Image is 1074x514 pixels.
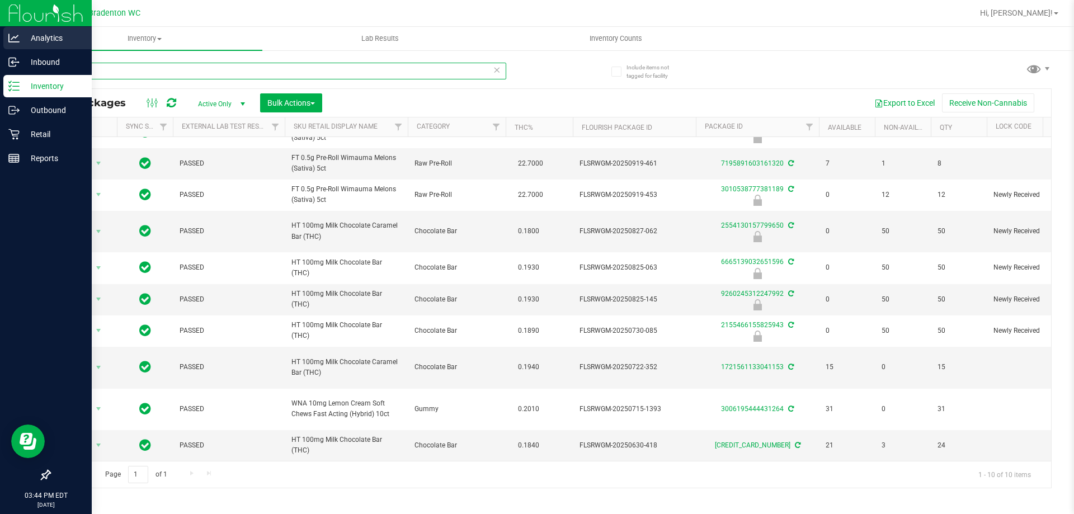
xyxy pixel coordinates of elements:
span: Sync from Compliance System [786,290,794,298]
button: Bulk Actions [260,93,322,112]
div: Newly Received [694,268,821,279]
a: Qty [940,124,952,131]
span: 0.1940 [512,359,545,375]
span: Inventory [27,34,262,44]
span: Chocolate Bar [414,262,499,273]
span: PASSED [180,226,278,237]
span: 50 [882,226,924,237]
inline-svg: Reports [8,153,20,164]
a: 7195891603161320 [721,159,784,167]
span: PASSED [180,190,278,200]
span: FLSRWGM-20250919-453 [580,190,689,200]
span: Bradenton WC [88,8,140,18]
a: 2554130157799650 [721,221,784,229]
span: PASSED [180,158,278,169]
span: 12 [938,190,980,200]
span: Chocolate Bar [414,294,499,305]
a: External Lab Test Result [182,122,270,130]
span: 0.1890 [512,323,545,339]
span: WNA 10mg Lemon Cream Soft Chews Fast Acting (Hybrid) 10ct [291,398,401,419]
span: 0.1930 [512,260,545,276]
span: HT 100mg Milk Chocolate Bar (THC) [291,435,401,456]
iframe: Resource center [11,425,45,458]
span: 22.7000 [512,187,549,203]
a: Category [417,122,450,130]
span: Newly Received [993,294,1064,305]
span: 0 [826,226,868,237]
span: 0 [826,294,868,305]
span: 50 [882,326,924,336]
span: PASSED [180,362,278,372]
span: Lab Results [346,34,414,44]
a: Filter [154,117,173,136]
span: PASSED [180,440,278,451]
span: In Sync [139,223,151,239]
span: 0.2010 [512,401,545,417]
span: PASSED [180,294,278,305]
a: Inventory [27,27,262,50]
span: Chocolate Bar [414,226,499,237]
span: 0 [826,326,868,336]
span: FLSRWGM-20250825-063 [580,262,689,273]
div: Newly Received [694,231,821,242]
span: 0 [826,190,868,200]
a: 9260245312247992 [721,290,784,298]
a: Lab Results [262,27,498,50]
a: 3006195444431264 [721,405,784,413]
span: Sync from Compliance System [786,185,794,193]
div: Newly Received [694,331,821,342]
span: Inventory Counts [574,34,657,44]
a: Available [828,124,861,131]
inline-svg: Outbound [8,105,20,116]
a: Sync Status [126,122,169,130]
span: select [92,260,106,276]
span: In Sync [139,437,151,453]
span: 12 [882,190,924,200]
span: select [92,360,106,375]
span: select [92,437,106,453]
span: 0.1930 [512,291,545,308]
span: Chocolate Bar [414,362,499,372]
p: Inbound [20,55,87,69]
span: 50 [882,262,924,273]
div: Newly Received [694,195,821,206]
span: Chocolate Bar [414,440,499,451]
span: Clear [493,63,501,77]
span: FLSRWGM-20250827-062 [580,226,689,237]
span: 24 [938,440,980,451]
a: Sku Retail Display Name [294,122,378,130]
span: select [92,291,106,307]
span: 50 [938,326,980,336]
span: PASSED [180,262,278,273]
span: 0 [826,262,868,273]
span: Raw Pre-Roll [414,190,499,200]
p: [DATE] [5,501,87,509]
span: In Sync [139,323,151,338]
a: Package ID [705,122,743,130]
span: Newly Received [993,262,1064,273]
span: Newly Received [993,226,1064,237]
button: Receive Non-Cannabis [942,93,1034,112]
span: Gummy [414,404,499,414]
a: Filter [800,117,819,136]
span: Hi, [PERSON_NAME]! [980,8,1053,17]
a: 6665139032651596 [721,258,784,266]
inline-svg: Inventory [8,81,20,92]
span: 31 [938,404,980,414]
span: 3 [882,440,924,451]
span: Newly Received [993,326,1064,336]
p: Retail [20,128,87,141]
inline-svg: Analytics [8,32,20,44]
inline-svg: Inbound [8,56,20,68]
p: Analytics [20,31,87,45]
span: 15 [826,362,868,372]
span: Chocolate Bar [414,326,499,336]
a: [CREDIT_CARD_NUMBER] [715,441,790,449]
span: 21 [826,440,868,451]
span: 1 - 10 of 10 items [969,466,1040,483]
p: 03:44 PM EDT [5,491,87,501]
span: PASSED [180,326,278,336]
a: THC% [515,124,533,131]
span: select [92,187,106,202]
span: FT 0.5g Pre-Roll Wimauma Melons (Sativa) 5ct [291,184,401,205]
